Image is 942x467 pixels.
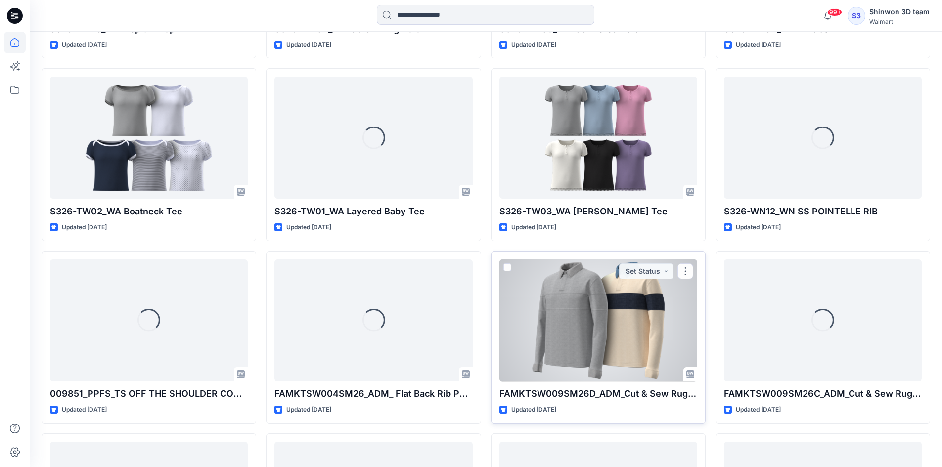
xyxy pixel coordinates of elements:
[869,6,930,18] div: Shinwon 3D team
[286,222,331,233] p: Updated [DATE]
[62,405,107,415] p: Updated [DATE]
[499,77,697,199] a: S326-TW03_WA SS Henley Tee
[511,405,556,415] p: Updated [DATE]
[736,405,781,415] p: Updated [DATE]
[286,40,331,50] p: Updated [DATE]
[869,18,930,25] div: Walmart
[50,205,248,218] p: S326-TW02_WA Boatneck Tee
[848,7,865,25] div: S3
[724,205,922,218] p: S326-WN12_WN SS POINTELLE RIB
[286,405,331,415] p: Updated [DATE]
[511,222,556,233] p: Updated [DATE]
[274,205,472,218] p: S326-TW01_WA Layered Baby Tee
[827,8,842,16] span: 99+
[499,205,697,218] p: S326-TW03_WA [PERSON_NAME] Tee
[736,40,781,50] p: Updated [DATE]
[499,259,697,382] a: FAMKTSW009SM26D_ADM_Cut & Sew Rugby
[62,222,107,233] p: Updated [DATE]
[62,40,107,50] p: Updated [DATE]
[50,77,248,199] a: S326-TW02_WA Boatneck Tee
[499,387,697,401] p: FAMKTSW009SM26D_ADM_Cut & Sew Rugby
[50,387,248,401] p: 009851_PPFS_TS OFF THE SHOULDER CONVERTIBLE TOP
[724,387,922,401] p: FAMKTSW009SM26C_ADM_Cut & Sew Rugby
[736,222,781,233] p: Updated [DATE]
[274,387,472,401] p: FAMKTSW004SM26_ADM_ Flat Back Rib Polo Shirt
[511,40,556,50] p: Updated [DATE]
